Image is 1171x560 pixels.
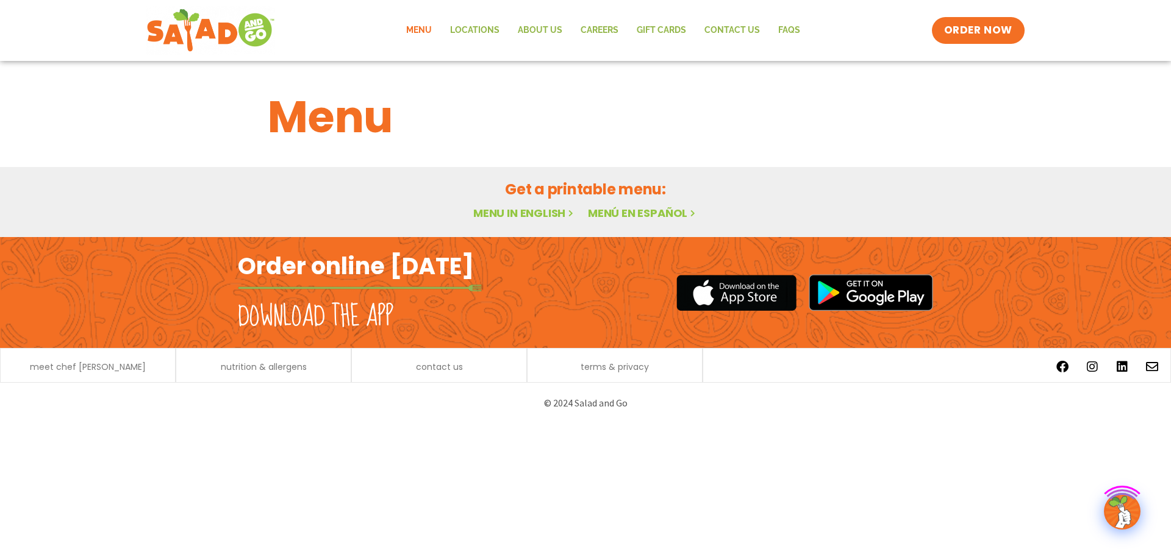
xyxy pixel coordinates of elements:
img: new-SAG-logo-768×292 [146,6,275,55]
a: Locations [441,16,509,44]
span: ORDER NOW [944,23,1012,38]
a: contact us [416,363,463,371]
a: GIFT CARDS [628,16,695,44]
a: About Us [509,16,571,44]
nav: Menu [397,16,809,44]
img: fork [238,285,482,291]
a: Menu in English [473,205,576,221]
img: appstore [676,273,797,313]
h2: Get a printable menu: [268,179,903,200]
h2: Download the app [238,300,393,334]
a: meet chef [PERSON_NAME] [30,363,146,371]
a: Contact Us [695,16,769,44]
p: © 2024 Salad and Go [244,395,927,411]
a: FAQs [769,16,809,44]
a: nutrition & allergens [221,363,307,371]
a: Menu [397,16,441,44]
a: Menú en español [588,205,698,221]
a: Careers [571,16,628,44]
h2: Order online [DATE] [238,251,474,281]
img: google_play [809,274,933,311]
a: terms & privacy [581,363,649,371]
a: ORDER NOW [932,17,1025,44]
h1: Menu [268,84,903,150]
